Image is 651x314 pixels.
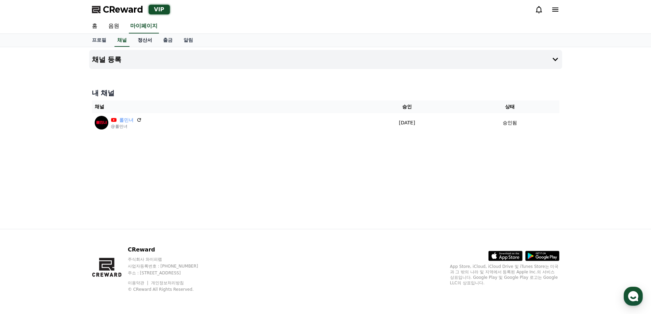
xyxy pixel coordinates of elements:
[92,100,353,113] th: 채널
[119,117,134,124] a: 롤민녀
[95,116,108,129] img: 롤민녀
[106,227,114,232] span: 설정
[151,281,184,285] a: 개인정보처리방침
[103,4,143,15] span: CReward
[22,227,26,232] span: 홈
[158,34,178,47] a: 출금
[103,19,125,33] a: 음원
[128,281,149,285] a: 이용약관
[2,217,45,234] a: 홈
[450,264,559,286] p: App Store, iCloud, iCloud Drive 및 iTunes Store는 미국과 그 밖의 나라 및 지역에서 등록된 Apple Inc.의 서비스 상표입니다. Goo...
[92,56,122,63] h4: 채널 등록
[45,217,88,234] a: 대화
[128,270,211,276] p: 주소 : [STREET_ADDRESS]
[92,4,143,15] a: CReward
[86,19,103,33] a: 홈
[92,88,559,98] h4: 내 채널
[114,34,130,47] a: 채널
[178,34,199,47] a: 알림
[132,34,158,47] a: 정산서
[356,119,458,126] p: [DATE]
[149,5,170,14] div: VIP
[503,119,517,126] p: 승인됨
[111,124,142,129] p: @롤민녀
[353,100,461,113] th: 승인
[129,19,159,33] a: 마이페이지
[128,246,211,254] p: CReward
[461,100,559,113] th: 상태
[89,50,562,69] button: 채널 등록
[128,263,211,269] p: 사업자등록번호 : [PHONE_NUMBER]
[86,34,112,47] a: 프로필
[128,287,211,292] p: © CReward All Rights Reserved.
[128,257,211,262] p: 주식회사 와이피랩
[88,217,131,234] a: 설정
[63,227,71,233] span: 대화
